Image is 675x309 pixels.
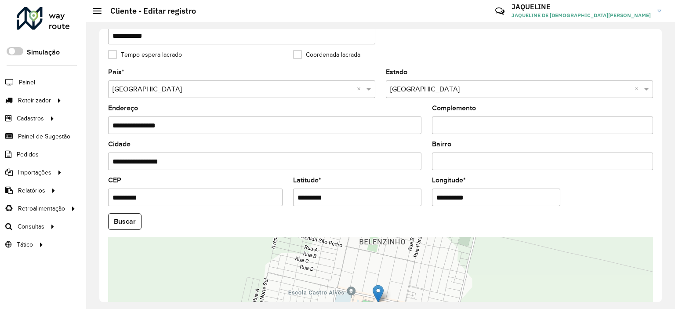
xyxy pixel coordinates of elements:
[512,3,651,11] h3: JAQUELINE
[512,11,651,19] span: JAQUELINE DE [DEMOGRAPHIC_DATA][PERSON_NAME]
[386,67,407,77] label: Estado
[18,222,44,231] span: Consultas
[108,175,121,185] label: CEP
[17,240,33,249] span: Tático
[373,285,384,303] img: Marker
[18,186,45,195] span: Relatórios
[17,114,44,123] span: Cadastros
[357,84,364,95] span: Clear all
[293,175,321,185] label: Latitude
[635,84,642,95] span: Clear all
[490,2,509,21] a: Contato Rápido
[108,139,131,149] label: Cidade
[432,103,476,113] label: Complemento
[18,204,65,213] span: Retroalimentação
[18,168,51,177] span: Importações
[108,50,182,59] label: Tempo espera lacrado
[108,67,124,77] label: País
[432,175,466,185] label: Longitude
[432,139,451,149] label: Bairro
[19,78,35,87] span: Painel
[17,150,39,159] span: Pedidos
[108,213,142,230] button: Buscar
[293,50,360,59] label: Coordenada lacrada
[27,47,60,58] label: Simulação
[108,103,138,113] label: Endereço
[18,132,70,141] span: Painel de Sugestão
[18,96,51,105] span: Roteirizador
[102,6,196,16] h2: Cliente - Editar registro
